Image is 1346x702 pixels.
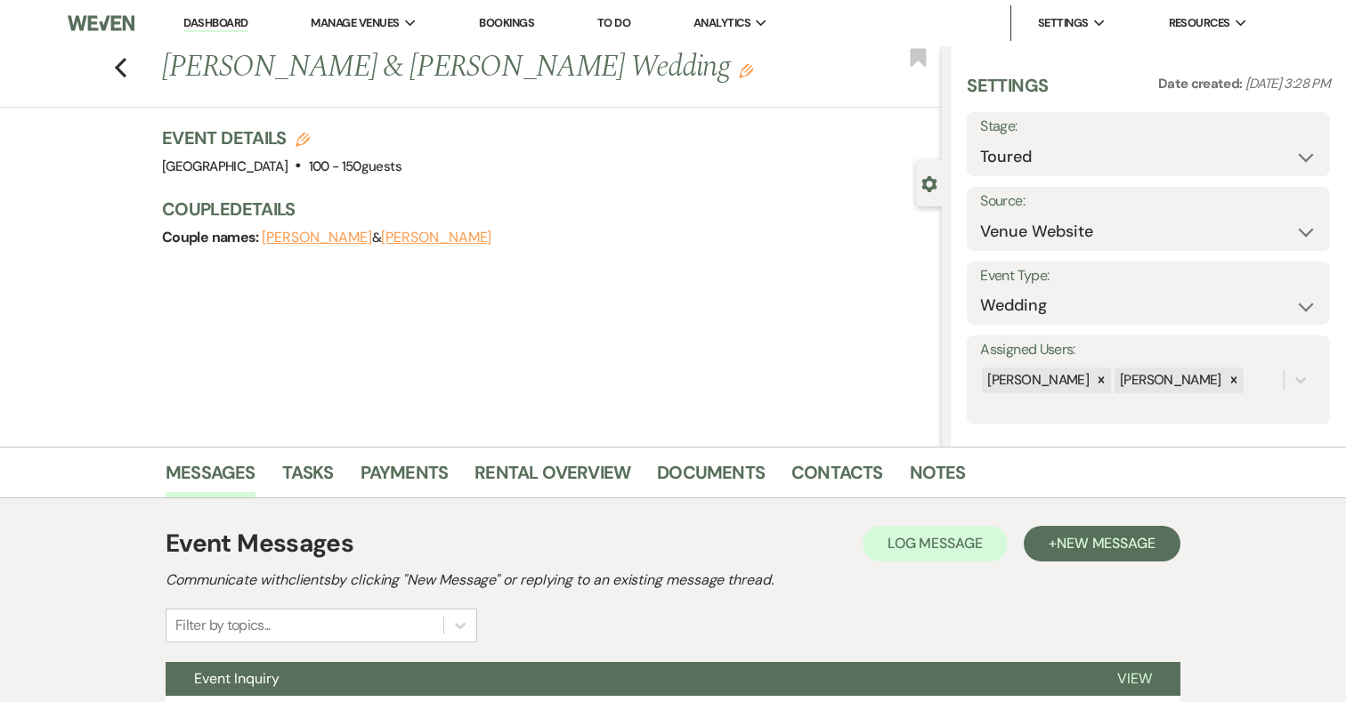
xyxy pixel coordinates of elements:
h1: [PERSON_NAME] & [PERSON_NAME] Wedding [162,46,779,89]
button: Edit [739,62,753,78]
span: Analytics [693,14,750,32]
img: Weven Logo [68,4,134,42]
button: Event Inquiry [166,662,1089,696]
span: Event Inquiry [194,669,280,688]
span: [DATE] 3:28 PM [1245,75,1330,93]
span: View [1117,669,1152,688]
div: [PERSON_NAME] [982,367,1091,393]
a: Messages [166,458,255,497]
span: New Message [1057,534,1155,553]
span: 100 - 150 guests [309,157,401,175]
a: Payments [361,458,449,497]
a: Notes [910,458,966,497]
a: To Do [597,15,630,30]
label: Event Type: [980,263,1317,289]
span: Manage Venues [311,14,399,32]
h3: Couple Details [162,197,924,222]
span: & [262,229,491,246]
a: Bookings [479,15,534,30]
label: Stage: [980,114,1317,140]
button: View [1089,662,1180,696]
span: Couple names: [162,228,262,246]
button: +New Message [1024,526,1180,561]
button: Log Message [863,526,1008,561]
label: Source: [980,189,1317,214]
h3: Event Details [162,125,401,150]
a: Tasks [282,458,334,497]
button: Close lead details [921,174,937,191]
a: Contacts [791,458,883,497]
span: [GEOGRAPHIC_DATA] [162,157,288,175]
span: Settings [1038,14,1089,32]
a: Documents [657,458,765,497]
h3: Settings [967,73,1048,112]
button: [PERSON_NAME] [381,230,491,245]
span: Resources [1169,14,1230,32]
a: Rental Overview [474,458,630,497]
h2: Communicate with clients by clicking "New Message" or replying to an existing message thread. [166,569,1180,591]
span: Log Message [888,534,983,553]
h1: Event Messages [166,525,353,562]
a: Dashboard [183,15,247,32]
div: Filter by topics... [175,615,271,636]
button: [PERSON_NAME] [262,230,372,245]
label: Assigned Users: [980,337,1317,363]
span: Date created: [1158,75,1245,93]
div: [PERSON_NAME] [1115,367,1224,393]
